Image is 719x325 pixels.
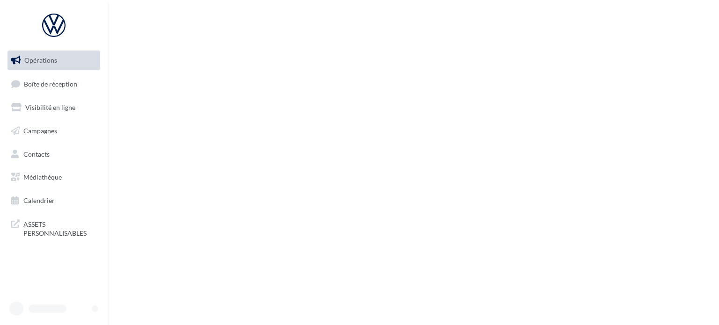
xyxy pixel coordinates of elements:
[24,56,57,64] span: Opérations
[6,214,102,242] a: ASSETS PERSONNALISABLES
[23,127,57,135] span: Campagnes
[23,218,96,238] span: ASSETS PERSONNALISABLES
[25,103,75,111] span: Visibilité en ligne
[6,191,102,210] a: Calendrier
[23,150,50,158] span: Contacts
[6,121,102,141] a: Campagnes
[23,196,55,204] span: Calendrier
[6,51,102,70] a: Opérations
[6,167,102,187] a: Médiathèque
[6,98,102,117] a: Visibilité en ligne
[6,144,102,164] a: Contacts
[23,173,62,181] span: Médiathèque
[6,74,102,94] a: Boîte de réception
[24,79,77,87] span: Boîte de réception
